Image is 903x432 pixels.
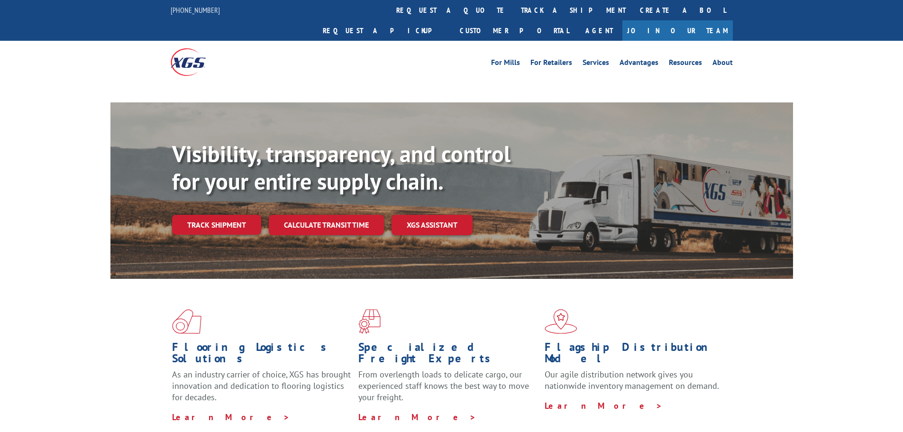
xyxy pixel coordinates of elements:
[491,59,520,69] a: For Mills
[583,59,609,69] a: Services
[545,400,663,411] a: Learn More >
[530,59,572,69] a: For Retailers
[622,20,733,41] a: Join Our Team
[172,369,351,403] span: As an industry carrier of choice, XGS has brought innovation and dedication to flooring logistics...
[172,341,351,369] h1: Flooring Logistics Solutions
[712,59,733,69] a: About
[576,20,622,41] a: Agent
[316,20,453,41] a: Request a pickup
[172,215,261,235] a: Track shipment
[358,341,538,369] h1: Specialized Freight Experts
[545,369,719,391] span: Our agile distribution network gives you nationwide inventory management on demand.
[620,59,658,69] a: Advantages
[358,309,381,334] img: xgs-icon-focused-on-flooring-red
[392,215,473,235] a: XGS ASSISTANT
[171,5,220,15] a: [PHONE_NUMBER]
[358,412,476,423] a: Learn More >
[269,215,384,235] a: Calculate transit time
[172,139,511,196] b: Visibility, transparency, and control for your entire supply chain.
[172,309,201,334] img: xgs-icon-total-supply-chain-intelligence-red
[669,59,702,69] a: Resources
[545,341,724,369] h1: Flagship Distribution Model
[453,20,576,41] a: Customer Portal
[358,369,538,411] p: From overlength loads to delicate cargo, our experienced staff knows the best way to move your fr...
[172,412,290,423] a: Learn More >
[545,309,577,334] img: xgs-icon-flagship-distribution-model-red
